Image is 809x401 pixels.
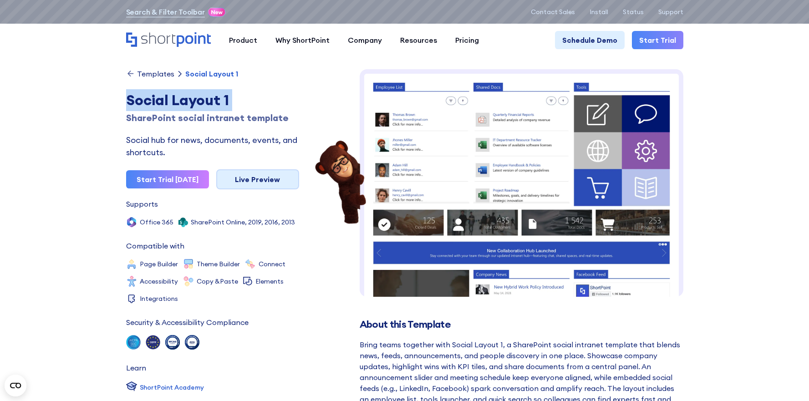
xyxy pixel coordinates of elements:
[126,6,205,17] a: Search & Filter Toolbar
[590,8,608,15] a: Install
[266,31,339,49] a: Why ShortPoint
[137,70,174,77] div: Templates
[259,261,285,267] div: Connect
[126,335,141,350] img: soc 2
[140,278,178,284] div: Accessibility
[185,70,238,77] div: Social Layout 1
[126,32,211,48] a: Home
[255,278,284,284] div: Elements
[197,278,238,284] div: Copy &Paste
[140,219,173,225] div: Office 365
[339,31,391,49] a: Company
[126,134,299,158] div: Social hub for news, documents, events, and shortcuts.
[126,364,146,371] div: Learn
[555,31,625,49] a: Schedule Demo
[126,319,249,326] div: Security & Accessibility Compliance
[391,31,446,49] a: Resources
[446,31,488,49] a: Pricing
[623,8,644,15] a: Status
[229,35,257,46] div: Product
[126,69,174,78] a: Templates
[531,8,575,15] a: Contact Sales
[126,170,209,188] a: Start Trial [DATE]
[632,31,683,49] a: Start Trial
[126,111,299,125] div: SharePoint social intranet template
[220,31,266,49] a: Product
[126,200,158,208] div: Supports
[140,295,178,302] div: Integrations
[455,35,479,46] div: Pricing
[140,261,178,267] div: Page Builder
[360,319,683,330] h2: About this Template
[763,357,809,401] iframe: Chat Widget
[5,375,26,396] button: Open CMP widget
[400,35,437,46] div: Resources
[197,261,240,267] div: Theme Builder
[140,383,204,392] div: ShortPoint Academy
[348,35,382,46] div: Company
[126,381,204,394] a: ShortPoint Academy
[275,35,330,46] div: Why ShortPoint
[658,8,683,15] a: Support
[191,219,295,225] div: SharePoint Online, 2019, 2016, 2013
[126,242,184,249] div: Compatible with
[126,89,299,111] div: Social Layout 1
[216,169,299,189] a: Live Preview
